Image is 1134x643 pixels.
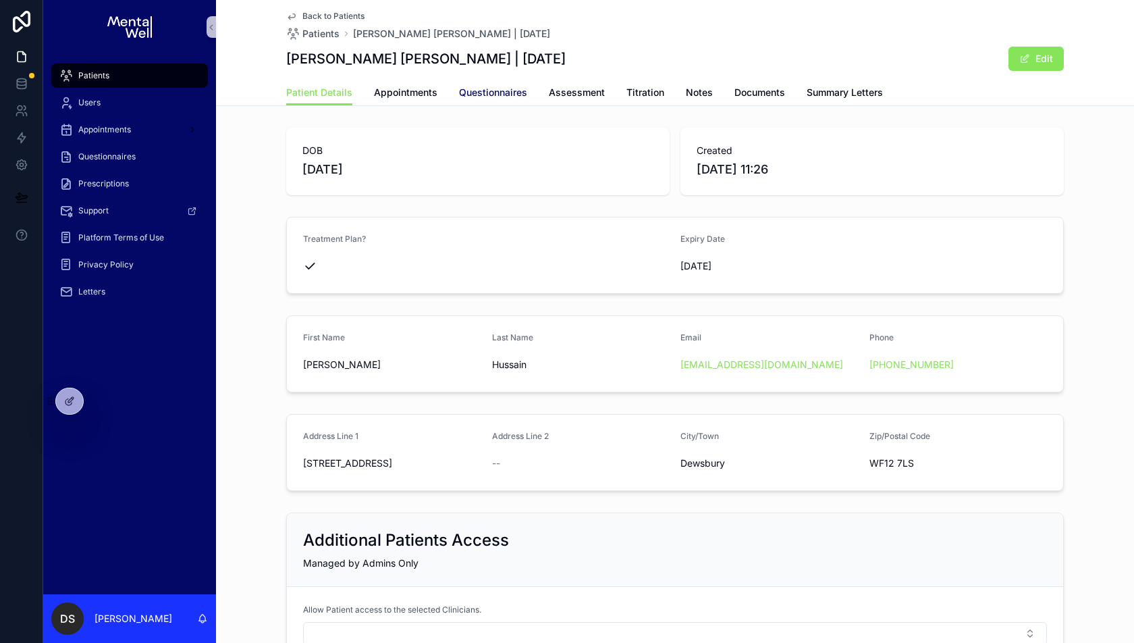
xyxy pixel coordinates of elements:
a: Assessment [549,80,605,107]
a: Patients [51,63,208,88]
span: First Name [303,332,345,342]
span: [DATE] [680,259,859,273]
span: [DATE] 11:26 [697,160,1048,179]
span: Support [78,205,109,216]
span: Phone [869,332,894,342]
span: WF12 7LS [869,457,1048,470]
a: Patient Details [286,80,352,106]
span: Patient Details [286,86,352,99]
span: Questionnaires [459,86,527,99]
span: Prescriptions [78,178,129,189]
span: Allow Patient access to the selected Clinicians. [303,605,481,615]
span: DS [60,611,75,627]
span: -- [492,457,500,470]
a: Platform Terms of Use [51,226,208,250]
a: Prescriptions [51,172,208,196]
a: Appointments [51,118,208,142]
h1: [PERSON_NAME] [PERSON_NAME] | [DATE] [286,49,566,68]
a: Users [51,91,208,115]
span: City/Town [680,431,719,441]
span: Hussain [492,358,670,371]
span: Questionnaires [78,151,136,162]
span: Assessment [549,86,605,99]
span: Dewsbury [680,457,859,470]
span: [PERSON_NAME] [303,358,481,371]
span: Letters [78,286,105,297]
a: Documents [734,80,785,107]
span: Titration [626,86,664,99]
a: Notes [686,80,713,107]
a: Patients [286,27,340,41]
a: Letters [51,280,208,304]
span: Zip/Postal Code [869,431,930,441]
img: App logo [107,16,151,38]
p: [PERSON_NAME] [94,612,172,625]
span: [DATE] [302,160,653,179]
h2: Additional Patients Access [303,530,509,551]
span: Appointments [78,124,131,135]
span: [STREET_ADDRESS] [303,457,481,470]
span: Last Name [492,332,533,342]
a: Titration [626,80,664,107]
span: DOB [302,144,653,157]
span: Users [78,97,101,108]
a: Questionnaires [459,80,527,107]
a: Summary Letters [807,80,883,107]
span: Patients [78,70,109,81]
span: Summary Letters [807,86,883,99]
span: Address Line 1 [303,431,358,441]
a: Appointments [374,80,437,107]
span: Managed by Admins Only [303,557,418,569]
a: Privacy Policy [51,253,208,277]
span: Platform Terms of Use [78,232,164,243]
a: Questionnaires [51,145,208,169]
button: Edit [1008,47,1064,71]
span: Notes [686,86,713,99]
span: Privacy Policy [78,259,134,270]
span: Expiry Date [680,234,725,244]
a: Back to Patients [286,11,364,22]
div: scrollable content [43,54,216,321]
span: Treatment Plan? [303,234,366,244]
a: [EMAIL_ADDRESS][DOMAIN_NAME] [680,358,843,371]
span: Back to Patients [302,11,364,22]
span: Email [680,332,701,342]
span: Documents [734,86,785,99]
span: Created [697,144,1048,157]
a: [PHONE_NUMBER] [869,358,954,371]
a: Support [51,199,208,223]
span: Patients [302,27,340,41]
a: [PERSON_NAME] [PERSON_NAME] | [DATE] [353,27,550,41]
span: Address Line 2 [492,431,549,441]
span: Appointments [374,86,437,99]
